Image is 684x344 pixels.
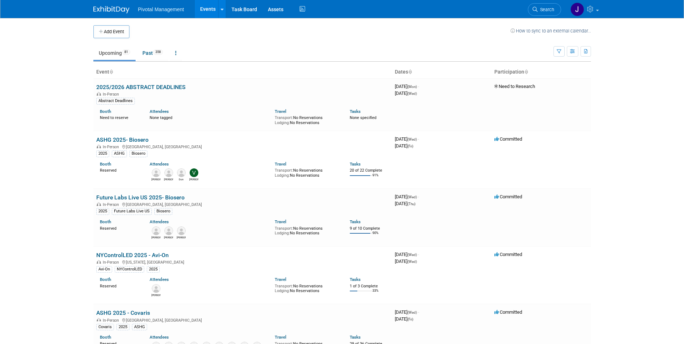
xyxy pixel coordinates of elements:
[395,136,419,142] span: [DATE]
[275,288,290,293] span: Lodging:
[395,252,419,257] span: [DATE]
[103,260,121,265] span: In-Person
[103,318,121,323] span: In-Person
[96,144,389,149] div: [GEOGRAPHIC_DATA], [GEOGRAPHIC_DATA]
[350,109,361,114] a: Tasks
[275,277,286,282] a: Travel
[177,168,186,177] img: Don Janezic
[407,202,415,206] span: (Thu)
[152,226,160,235] img: Joseph (Joe) Rodriguez
[164,226,173,235] img: Chirag Patel
[275,335,286,340] a: Travel
[151,177,160,181] div: Michael Langan
[150,114,269,120] div: None tagged
[97,260,101,264] img: In-Person Event
[93,6,129,13] img: ExhibitDay
[97,145,101,148] img: In-Person Event
[275,115,293,120] span: Transport:
[395,201,415,206] span: [DATE]
[538,7,554,12] span: Search
[275,167,339,178] div: No Reservations No Reservations
[418,194,419,199] span: -
[137,46,168,60] a: Past358
[154,208,172,215] div: Biosero
[151,235,160,239] div: Joseph (Joe) Rodriguez
[115,266,144,273] div: NYControlLED
[275,219,286,224] a: Travel
[153,49,163,55] span: 358
[275,114,339,125] div: No Reservations No Reservations
[372,173,379,183] td: 91%
[372,289,379,299] td: 33%
[150,219,169,224] a: Attendees
[100,114,139,120] div: Need to reserve
[372,231,379,241] td: 90%
[164,168,173,177] img: Michael Malanga
[528,3,561,16] a: Search
[350,168,389,173] div: 20 of 22 Complete
[132,324,147,330] div: ASHG
[103,202,121,207] span: In-Person
[100,282,139,289] div: Reserved
[392,66,491,78] th: Dates
[408,69,412,75] a: Sort by Start Date
[350,162,361,167] a: Tasks
[96,309,150,316] a: ASHG 2025 - Covaris
[177,235,186,239] div: Noah Vanderhyde
[100,162,111,167] a: Booth
[96,136,149,143] a: ASHG 2025- Biosero
[96,150,109,157] div: 2025
[395,91,417,96] span: [DATE]
[152,284,160,293] img: Joe McGrath
[97,92,101,96] img: In-Person Event
[407,195,417,199] span: (Wed)
[275,168,293,173] span: Transport:
[100,225,139,231] div: Reserved
[150,162,169,167] a: Attendees
[93,46,136,60] a: Upcoming81
[96,317,389,323] div: [GEOGRAPHIC_DATA], [GEOGRAPHIC_DATA]
[96,266,112,273] div: Avi-On
[96,252,169,259] a: NYControlLED 2025 - Avi-On
[93,66,392,78] th: Event
[395,259,417,264] span: [DATE]
[100,277,111,282] a: Booth
[395,84,419,89] span: [DATE]
[164,177,173,181] div: Michael Malanga
[418,252,419,257] span: -
[112,208,152,215] div: Future Labs Live US
[116,324,129,330] div: 2025
[418,309,419,315] span: -
[407,317,413,321] span: (Fri)
[150,335,169,340] a: Attendees
[190,168,198,177] img: Valerie Weld
[407,144,413,148] span: (Fri)
[100,335,111,340] a: Booth
[112,150,127,157] div: ASHG
[494,252,522,257] span: Committed
[164,235,173,239] div: Chirag Patel
[511,28,591,34] a: How to sync to an external calendar...
[103,145,121,149] span: In-Person
[494,84,535,89] span: Need to Research
[275,284,293,288] span: Transport:
[100,109,111,114] a: Booth
[350,226,389,231] div: 9 of 10 Complete
[100,167,139,173] div: Reserved
[491,66,591,78] th: Participation
[96,201,389,207] div: [GEOGRAPHIC_DATA], [GEOGRAPHIC_DATA]
[407,253,417,257] span: (Wed)
[407,310,417,314] span: (Wed)
[151,293,160,297] div: Joe McGrath
[138,6,184,12] span: Pivotal Management
[407,92,417,96] span: (Wed)
[275,162,286,167] a: Travel
[395,143,413,149] span: [DATE]
[524,69,528,75] a: Sort by Participation Type
[418,136,419,142] span: -
[189,177,198,181] div: Valerie Weld
[407,85,417,89] span: (Mon)
[109,69,113,75] a: Sort by Event Name
[350,277,361,282] a: Tasks
[96,324,114,330] div: Covaris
